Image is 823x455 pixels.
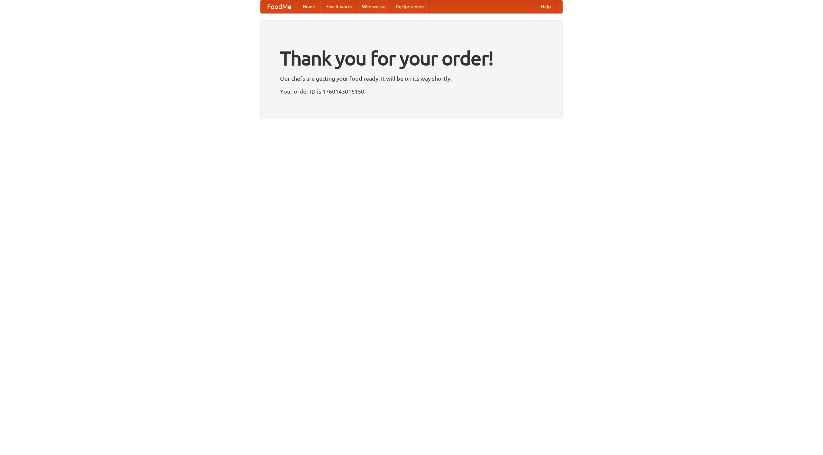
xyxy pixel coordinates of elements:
a: FoodMe [261,0,298,13]
p: Our chefs are getting your food ready. It will be on its way shortly. [280,74,543,83]
a: Recipe videos [391,0,430,13]
p: Your order ID is 1760143016150. [280,86,543,96]
a: Home [298,0,320,13]
a: How it works [320,0,357,13]
a: Help [536,0,556,13]
a: Who we are [357,0,391,13]
h1: Thank you for your order! [280,43,543,74]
